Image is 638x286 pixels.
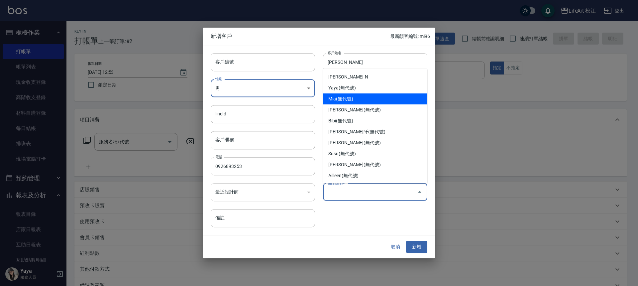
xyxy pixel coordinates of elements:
label: 電話 [215,154,222,159]
li: Mia(無代號) [323,93,427,104]
label: 性別 [215,76,222,81]
li: Ailleen(無代號) [323,170,427,181]
li: Bibi(無代號) [323,115,427,126]
button: 新增 [406,241,427,253]
button: 取消 [385,241,406,253]
li: [PERSON_NAME](無代號) [323,159,427,170]
button: Close [414,187,425,198]
li: [PERSON_NAME](無代號) [323,137,427,148]
label: 偏好設計師 [328,180,345,185]
li: [PERSON_NAME](無代號) [323,181,427,192]
li: [PERSON_NAME]-N [323,71,427,82]
li: [PERSON_NAME](無代號) [323,104,427,115]
li: Susu(無代號) [323,148,427,159]
li: [PERSON_NAME]阡(無代號) [323,126,427,137]
label: 客戶姓名 [328,50,342,55]
div: 男 [211,79,315,97]
li: Yaya(無代號) [323,82,427,93]
p: 最新顧客編號: mi96 [390,33,430,40]
span: 新增客戶 [211,33,390,40]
